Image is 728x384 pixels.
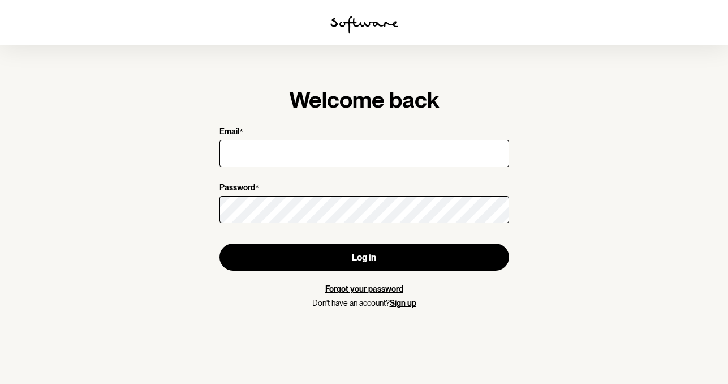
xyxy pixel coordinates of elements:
[219,298,509,308] p: Don't have an account?
[390,298,416,308] a: Sign up
[219,127,239,138] p: Email
[219,183,255,194] p: Password
[219,86,509,113] h1: Welcome back
[330,16,398,34] img: software logo
[219,244,509,271] button: Log in
[325,284,403,293] a: Forgot your password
